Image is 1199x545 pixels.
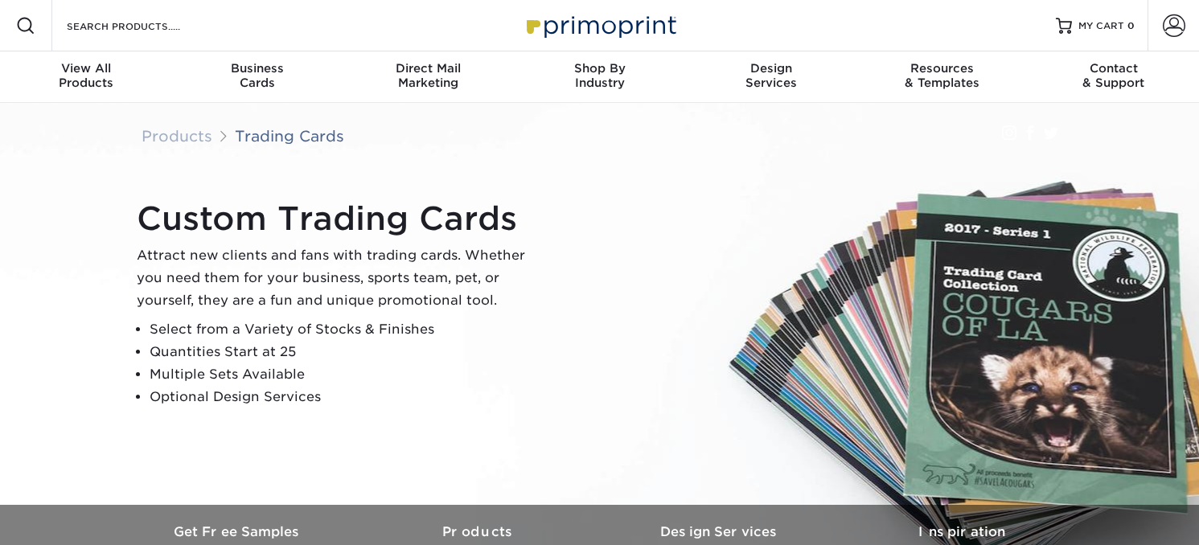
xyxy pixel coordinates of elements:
[150,386,539,408] li: Optional Design Services
[117,524,359,539] h3: Get Free Samples
[1028,61,1199,90] div: & Support
[1028,51,1199,103] a: Contact& Support
[235,127,344,145] a: Trading Cards
[137,244,539,312] p: Attract new clients and fans with trading cards. Whether you need them for your business, sports ...
[841,524,1082,539] h3: Inspiration
[685,61,856,90] div: Services
[150,363,539,386] li: Multiple Sets Available
[343,51,514,103] a: Direct MailMarketing
[514,51,685,103] a: Shop ByIndustry
[171,61,343,90] div: Cards
[65,16,222,35] input: SEARCH PRODUCTS.....
[600,524,841,539] h3: Design Services
[519,8,680,43] img: Primoprint
[171,51,343,103] a: BusinessCards
[1028,61,1199,76] span: Contact
[142,127,212,145] a: Products
[1078,19,1124,33] span: MY CART
[343,61,514,76] span: Direct Mail
[685,51,856,103] a: DesignServices
[514,61,685,76] span: Shop By
[1127,20,1135,31] span: 0
[856,61,1028,76] span: Resources
[856,61,1028,90] div: & Templates
[359,524,600,539] h3: Products
[150,341,539,363] li: Quantities Start at 25
[137,199,539,238] h1: Custom Trading Cards
[171,61,343,76] span: Business
[685,61,856,76] span: Design
[856,51,1028,103] a: Resources& Templates
[150,318,539,341] li: Select from a Variety of Stocks & Finishes
[514,61,685,90] div: Industry
[343,61,514,90] div: Marketing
